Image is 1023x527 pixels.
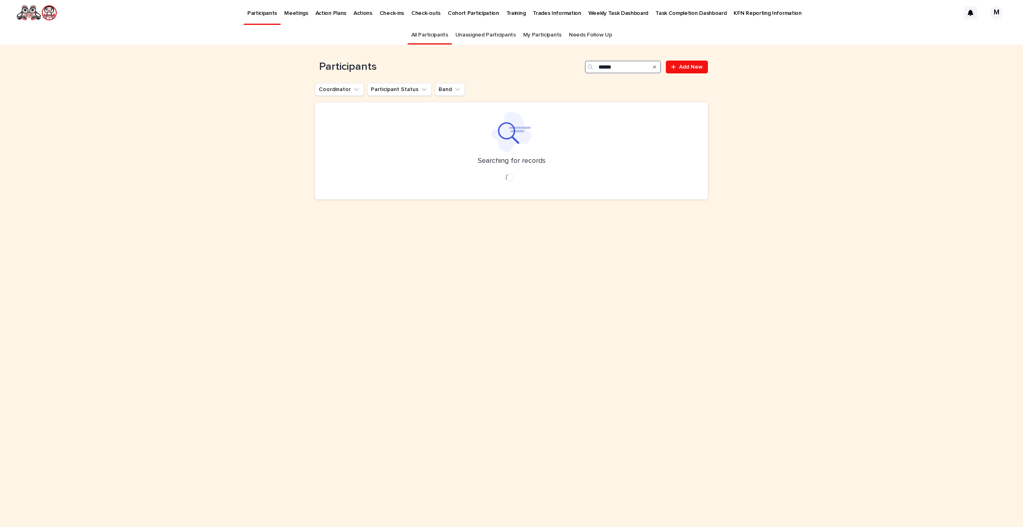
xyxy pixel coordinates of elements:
a: My Participants [523,26,562,45]
img: rNyI97lYS1uoOg9yXW8k [16,5,57,21]
button: Band [435,83,465,96]
a: Needs Follow Up [569,26,612,45]
input: Search [585,61,661,73]
a: All Participants [411,26,448,45]
p: Searching for records [478,157,546,166]
button: Coordinator [315,83,364,96]
h1: Participants [315,61,582,73]
a: Unassigned Participants [455,26,516,45]
span: Add New [679,64,703,70]
div: M [990,6,1003,19]
button: Participant Status [367,83,432,96]
a: Add New [666,61,708,73]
